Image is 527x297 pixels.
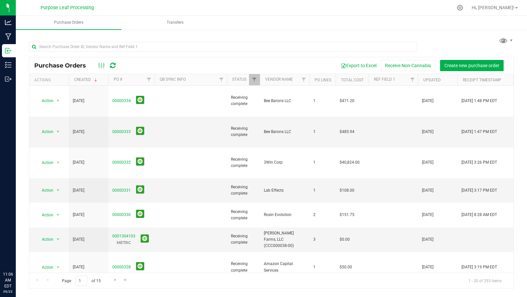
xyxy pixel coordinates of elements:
[73,212,84,218] span: [DATE]
[231,209,256,221] span: Receiving complete
[73,159,84,166] span: [DATE]
[7,244,26,264] iframe: Resource center
[73,264,84,270] span: [DATE]
[54,96,62,105] span: select
[73,187,84,194] span: [DATE]
[36,263,54,272] span: Action
[45,20,92,25] span: Purchase Orders
[112,212,131,217] a: 00000330
[121,276,130,284] a: Go to the last page
[231,156,256,169] span: Receiving complete
[422,212,433,218] span: [DATE]
[264,230,305,249] span: [PERSON_NAME] Farms, LLC (CCC000038-00)
[264,159,305,166] span: 3Win Corp
[249,74,260,85] a: Filter
[19,243,27,251] iframe: Resource center unread badge
[381,60,435,71] button: Receive Non-Cannabis
[5,19,12,26] inline-svg: Analytics
[112,160,131,165] a: 00000332
[340,98,354,104] span: $471.20
[264,187,305,194] span: Lab Effects
[5,47,12,54] inline-svg: Inbound
[315,78,331,82] a: PO Lines
[36,127,54,136] span: Action
[54,158,62,167] span: select
[5,62,12,68] inline-svg: Inventory
[264,129,305,135] span: Bee Barons LLC
[73,129,84,135] span: [DATE]
[54,127,62,136] span: select
[340,212,354,218] span: $151.75
[341,78,364,82] a: Total Cost
[41,5,94,11] span: Purpose Leaf Processing
[36,235,54,244] span: Action
[422,129,433,135] span: [DATE]
[34,62,93,69] span: Purchase Orders
[232,77,246,82] a: Status
[463,276,507,285] span: 1 - 20 of 293 items
[472,5,514,10] span: Hi, [PERSON_NAME]!
[216,74,227,85] a: Filter
[422,236,433,243] span: [DATE]
[340,129,354,135] span: $485.94
[112,265,131,269] a: 00000328
[36,186,54,195] span: Action
[54,263,62,272] span: select
[5,76,12,82] inline-svg: Outbound
[231,184,256,197] span: Receiving complete
[36,158,54,167] span: Action
[340,264,352,270] span: $50.00
[374,77,395,82] a: Ref Field 1
[313,129,332,135] span: 1
[422,187,433,194] span: [DATE]
[407,74,418,85] a: Filter
[112,239,135,246] p: METRC
[231,125,256,138] span: Receiving complete
[54,210,62,220] span: select
[422,264,433,270] span: [DATE]
[3,289,13,294] p: 09/23
[34,78,66,82] div: Actions
[112,98,131,103] a: 00000334
[422,159,433,166] span: [DATE]
[313,212,332,218] span: 2
[29,42,417,52] input: Search Purchase Order ID, Vendor Name and Ref Field 1
[112,188,131,193] a: 00000331
[112,129,131,134] a: 00000333
[461,264,497,270] span: [DATE] 3:19 PM EDT
[461,212,497,218] span: [DATE] 8:28 AM EDT
[264,98,305,104] span: Bee Barons LLC
[36,96,54,105] span: Action
[313,159,332,166] span: 1
[54,186,62,195] span: select
[56,276,106,286] span: Page of 15
[461,159,497,166] span: [DATE] 3:26 PM EDT
[114,77,122,82] a: PO #
[456,5,464,11] div: Manage settings
[73,98,84,104] span: [DATE]
[265,77,293,82] a: Vendor Name
[74,77,98,82] a: Created
[461,98,497,104] span: [DATE] 1:48 PM EDT
[16,16,122,30] a: Purchase Orders
[264,212,305,218] span: Rosin Evolution
[444,63,499,68] span: Create new purchase order
[231,94,256,107] span: Receiving complete
[5,33,12,40] inline-svg: Manufacturing
[337,60,381,71] button: Export to Excel
[313,187,332,194] span: 1
[264,261,305,273] span: Amazon Capital Services
[231,261,256,273] span: Receiving complete
[313,98,332,104] span: 1
[461,187,497,194] span: [DATE] 3:17 PM EDT
[122,16,228,30] a: Transfers
[313,264,332,270] span: 1
[73,236,84,243] span: [DATE]
[110,276,120,284] a: Go to the next page
[36,210,54,220] span: Action
[3,271,13,289] p: 11:06 AM EDT
[461,129,497,135] span: [DATE] 1:47 PM EDT
[231,233,256,246] span: Receiving complete
[313,236,332,243] span: 3
[160,77,186,82] a: QB Sync Info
